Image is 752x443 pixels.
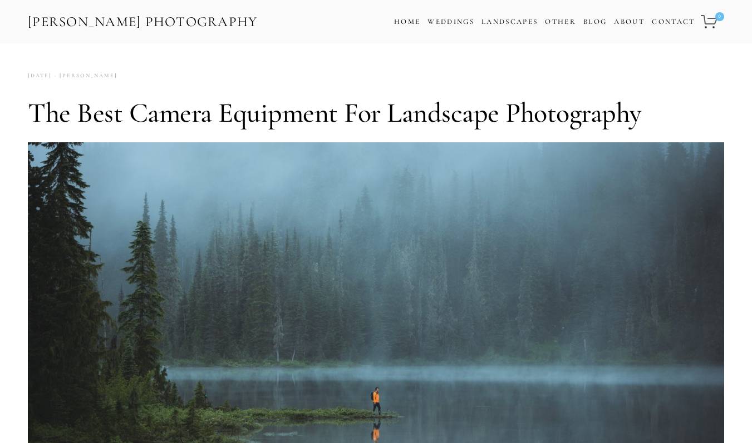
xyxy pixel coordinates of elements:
a: [PERSON_NAME] [52,68,117,83]
a: [PERSON_NAME] Photography [27,9,259,34]
a: About [614,14,645,30]
a: 0 items in cart [699,8,725,35]
a: Home [394,14,420,30]
a: Other [545,17,576,26]
a: Landscapes [481,17,538,26]
h1: The Best Camera Equipment for Landscape Photography [28,96,724,130]
a: Blog [583,14,607,30]
span: 0 [715,12,724,21]
time: [DATE] [28,68,52,83]
a: Weddings [427,17,474,26]
a: Contact [652,14,695,30]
